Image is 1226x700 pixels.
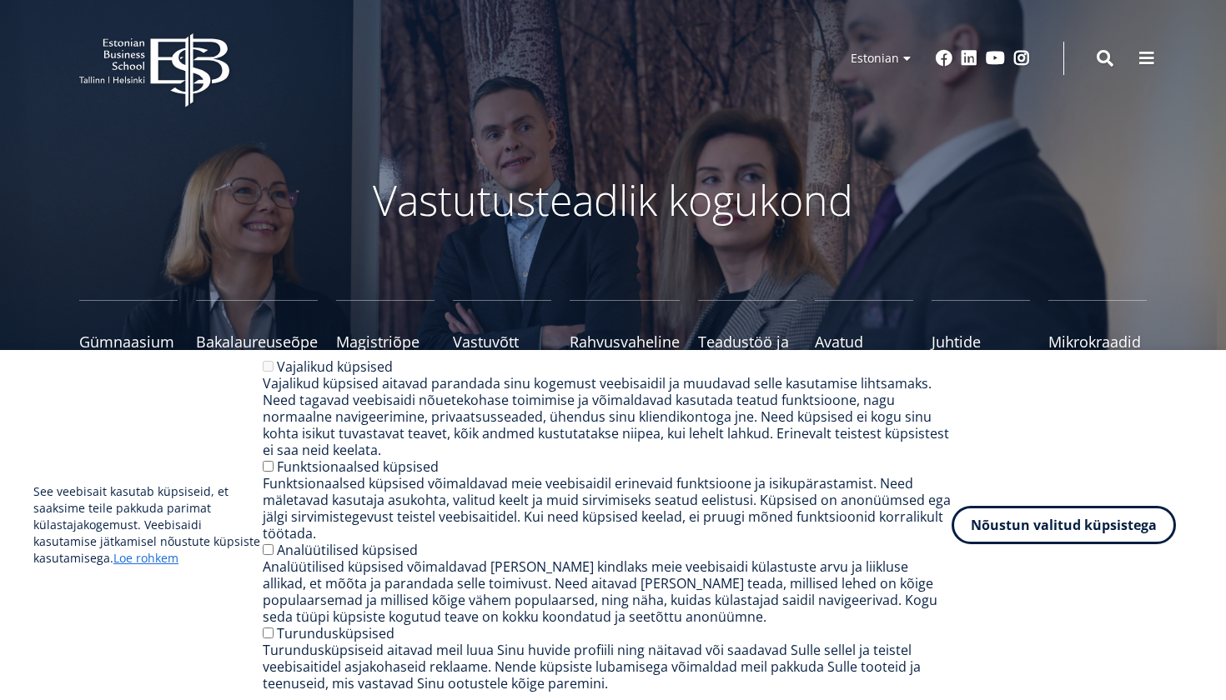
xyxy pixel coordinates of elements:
[33,483,263,567] p: See veebisait kasutab küpsiseid, et saaksime teile pakkuda parimat külastajakogemust. Veebisaidi ...
[196,333,318,350] span: Bakalaureuseõpe
[113,550,178,567] a: Loe rohkem
[263,642,952,692] div: Turundusküpsiseid aitavad meil luua Sinu huvide profiili ning näitavad või saadavad Sulle sellel ...
[570,300,680,367] a: Rahvusvaheline kogemus
[815,300,913,367] a: Avatud Ülikool
[263,475,952,542] div: Funktsionaalsed küpsised võimaldavad meie veebisaidil erinevaid funktsioone ja isikupärastamist. ...
[336,300,435,367] a: Magistriõpe
[1048,300,1147,367] a: Mikrokraadid
[453,300,551,367] a: Vastuvõtt ülikooli
[263,375,952,458] div: Vajalikud küpsised aitavad parandada sinu kogemust veebisaidil ja muudavad selle kasutamise lihts...
[1048,333,1147,350] span: Mikrokraadid
[932,333,1030,367] span: Juhtide koolitus
[698,333,796,367] span: Teadustöö ja doktoriõpe
[277,541,418,559] label: Analüütilised küpsised
[277,457,439,476] label: Funktsionaalsed küpsised
[952,506,1176,544] button: Nõustun valitud küpsistega
[336,333,435,350] span: Magistriõpe
[196,300,318,367] a: Bakalaureuseõpe
[570,333,680,367] span: Rahvusvaheline kogemus
[815,333,913,367] span: Avatud Ülikool
[79,333,178,350] span: Gümnaasium
[986,50,1005,67] a: Youtube
[277,357,393,376] label: Vajalikud küpsised
[1013,50,1030,67] a: Instagram
[263,558,952,625] div: Analüütilised küpsised võimaldavad [PERSON_NAME] kindlaks meie veebisaidi külastuste arvu ja liik...
[698,300,796,367] a: Teadustöö ja doktoriõpe
[277,624,394,642] label: Turundusküpsised
[171,175,1055,225] p: Vastutusteadlik kogukond
[936,50,952,67] a: Facebook
[79,300,178,367] a: Gümnaasium
[961,50,977,67] a: Linkedin
[932,300,1030,367] a: Juhtide koolitus
[453,333,551,367] span: Vastuvõtt ülikooli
